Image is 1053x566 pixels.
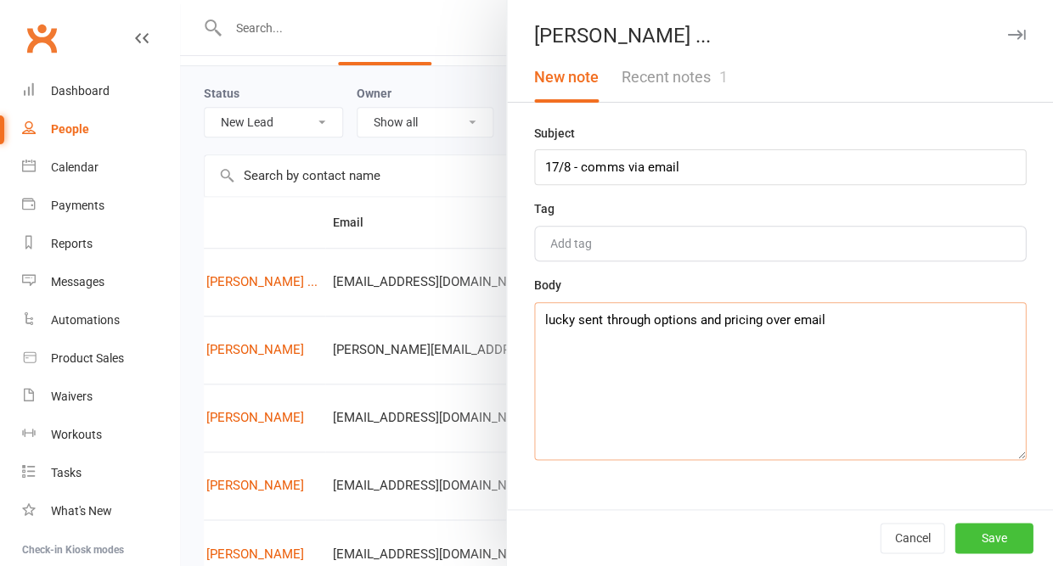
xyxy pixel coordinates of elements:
[51,428,102,441] div: Workouts
[610,53,738,102] button: Recent notes1
[534,149,1026,185] input: Optional
[51,504,112,518] div: What's New
[20,17,63,59] a: Clubworx
[22,378,179,416] a: Waivers
[51,275,104,289] div: Messages
[880,523,944,553] button: Cancel
[51,389,93,403] div: Waivers
[22,263,179,301] a: Messages
[549,233,608,254] input: Add tag
[51,199,104,212] div: Payments
[22,149,179,187] a: Calendar
[954,523,1033,553] button: Save
[22,416,179,454] a: Workouts
[22,301,179,339] a: Automations
[718,68,727,86] span: 1
[534,199,555,218] label: Tag
[534,302,1026,460] textarea: lucky sent through options and pricing over email
[51,160,99,174] div: Calendar
[51,84,110,98] div: Dashboard
[534,276,561,294] label: Body
[22,187,179,225] a: Payments
[22,339,179,378] a: Product Sales
[51,351,124,365] div: Product Sales
[22,492,179,530] a: What's New
[534,124,575,143] label: Subject
[22,454,179,492] a: Tasks
[22,72,179,110] a: Dashboard
[22,110,179,149] a: People
[22,225,179,263] a: Reports
[507,24,1053,48] div: [PERSON_NAME] ...
[51,237,93,250] div: Reports
[51,466,82,479] div: Tasks
[523,53,610,102] button: New note
[51,313,120,327] div: Automations
[51,122,89,136] div: People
